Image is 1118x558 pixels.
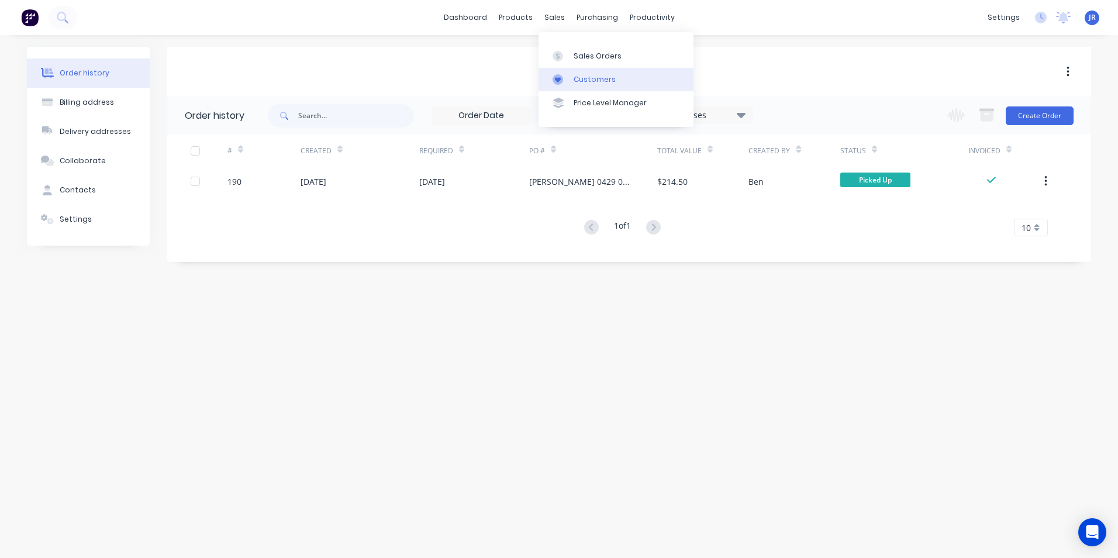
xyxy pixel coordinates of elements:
[27,175,150,205] button: Contacts
[1022,222,1031,234] span: 10
[27,88,150,117] button: Billing address
[227,175,241,188] div: 190
[1078,518,1106,546] div: Open Intercom Messenger
[539,44,693,67] a: Sales Orders
[60,156,106,166] div: Collaborate
[982,9,1026,26] div: settings
[60,214,92,225] div: Settings
[185,109,244,123] div: Order history
[539,91,693,115] a: Price Level Manager
[298,104,414,128] input: Search...
[539,9,571,26] div: sales
[657,146,702,156] div: Total Value
[657,135,748,167] div: Total Value
[529,175,634,188] div: [PERSON_NAME] 0429 023 420
[571,9,624,26] div: purchasing
[840,173,910,187] span: Picked Up
[438,9,493,26] a: dashboard
[419,146,453,156] div: Required
[419,175,445,188] div: [DATE]
[654,109,753,122] div: 15 Statuses
[27,58,150,88] button: Order history
[60,68,109,78] div: Order history
[968,146,1000,156] div: Invoiced
[748,135,840,167] div: Created By
[60,185,96,195] div: Contacts
[529,146,545,156] div: PO #
[21,9,39,26] img: Factory
[60,126,131,137] div: Delivery addresses
[27,146,150,175] button: Collaborate
[493,9,539,26] div: products
[301,146,332,156] div: Created
[227,146,232,156] div: #
[27,205,150,234] button: Settings
[432,107,530,125] input: Order Date
[529,135,657,167] div: PO #
[614,219,631,236] div: 1 of 1
[574,74,616,85] div: Customers
[968,135,1041,167] div: Invoiced
[301,175,326,188] div: [DATE]
[748,175,764,188] div: Ben
[840,135,968,167] div: Status
[1089,12,1096,23] span: JR
[301,135,419,167] div: Created
[539,68,693,91] a: Customers
[1006,106,1074,125] button: Create Order
[27,117,150,146] button: Delivery addresses
[60,97,114,108] div: Billing address
[840,146,866,156] div: Status
[574,98,647,108] div: Price Level Manager
[574,51,622,61] div: Sales Orders
[657,175,688,188] div: $214.50
[227,135,301,167] div: #
[748,146,790,156] div: Created By
[419,135,529,167] div: Required
[624,9,681,26] div: productivity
